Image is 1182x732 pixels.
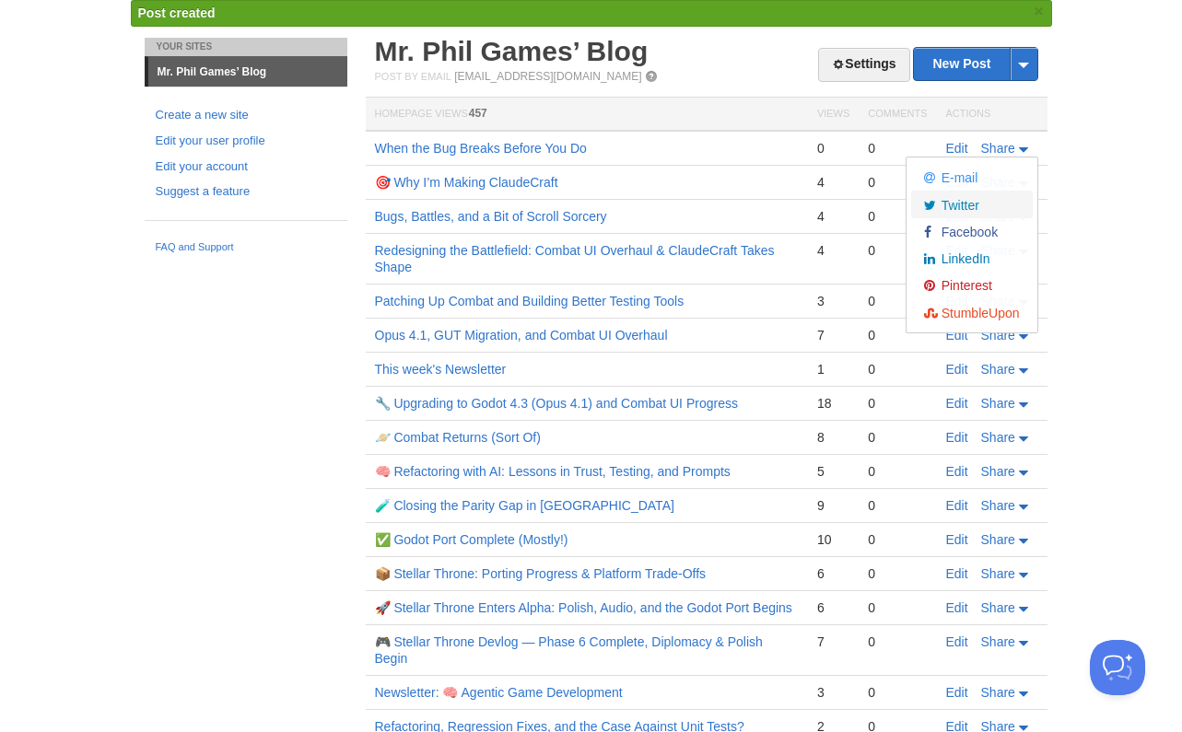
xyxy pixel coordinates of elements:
span: Share [981,634,1015,649]
span: Twitter [937,198,978,213]
div: 0 [868,429,927,446]
a: Edit [946,634,968,649]
a: 🎯 Why I’m Making ClaudeCraft [375,175,558,190]
a: Bugs, Battles, and a Bit of Scroll Sorcery [375,209,607,224]
span: Share [981,430,1015,445]
div: 0 [868,208,927,225]
div: 0 [817,140,849,157]
a: Edit [946,464,968,479]
span: Share [981,362,1015,377]
a: Facebook [911,218,1032,245]
a: Edit your account [156,157,336,177]
span: Share [981,566,1015,581]
a: Twitter [911,191,1032,217]
a: 🔧 Upgrading to Godot 4.3 (Opus 4.1) and Combat UI Progress [375,396,738,411]
a: ✅ Godot Port Complete (Mostly!) [375,532,568,547]
a: Edit [946,141,968,156]
div: 6 [817,599,849,616]
a: This week's Newsletter [375,362,507,377]
div: 0 [868,497,927,514]
div: 8 [817,429,849,446]
div: 9 [817,497,849,514]
a: Edit your user profile [156,132,336,151]
span: StumbleUpon [937,306,1019,320]
th: Comments [859,98,936,132]
div: 18 [817,395,849,412]
div: 0 [868,463,927,480]
div: 0 [868,633,927,650]
a: 🚀 Stellar Throne Enters Alpha: Polish, Audio, and the Godot Port Begins [375,600,792,615]
div: 4 [817,174,849,191]
a: Settings [818,48,909,82]
a: Opus 4.1, GUT Migration, and Combat UI Overhaul [375,328,668,343]
span: LinkedIn [937,251,989,266]
a: Edit [946,498,968,513]
span: Facebook [937,225,998,239]
iframe: Help Scout Beacon - Open [1090,640,1145,695]
a: E-mail [911,164,1032,191]
a: Edit [946,566,968,581]
a: [EMAIL_ADDRESS][DOMAIN_NAME] [454,70,641,83]
div: 0 [868,684,927,701]
div: 0 [868,531,927,548]
li: Your Sites [145,38,347,56]
div: 1 [817,361,849,378]
span: Share [981,464,1015,479]
div: 0 [868,395,927,412]
div: 7 [817,633,849,650]
div: 3 [817,684,849,701]
a: FAQ and Support [156,239,336,256]
div: 4 [817,242,849,259]
div: 0 [868,565,927,582]
a: 🧠 Refactoring with AI: Lessons in Trust, Testing, and Prompts [375,464,731,479]
span: Pinterest [937,278,991,293]
div: 0 [868,293,927,309]
a: Edit [946,430,968,445]
span: Share [981,532,1015,547]
div: 4 [817,208,849,225]
span: 457 [469,107,487,120]
a: Edit [946,600,968,615]
a: 🪐 Combat Returns (Sort Of) [375,430,541,445]
div: 7 [817,327,849,343]
div: 0 [868,242,927,259]
a: Mr. Phil Games’ Blog [375,36,649,66]
span: Share [981,685,1015,700]
span: Share [981,600,1015,615]
a: Mr. Phil Games’ Blog [148,57,347,87]
th: Homepage Views [366,98,808,132]
a: When the Bug Breaks Before You Do [375,141,587,156]
span: Share [981,328,1015,343]
div: 5 [817,463,849,480]
span: Post by Email [375,71,451,82]
span: Post created [138,6,216,20]
a: Patching Up Combat and Building Better Testing Tools [375,294,685,308]
span: Share [981,498,1015,513]
div: 0 [868,327,927,343]
a: 🧪 Closing the Parity Gap in [GEOGRAPHIC_DATA] [375,498,674,513]
div: 0 [868,599,927,616]
a: Redesigning the Battlefield: Combat UI Overhaul & ClaudeCraft Takes Shape [375,243,775,274]
a: Edit [946,685,968,700]
a: Edit [946,362,968,377]
span: E-mail [937,170,977,185]
th: Actions [937,98,1047,132]
div: 0 [868,140,927,157]
a: LinkedIn [911,245,1032,272]
div: 0 [868,361,927,378]
a: Edit [946,532,968,547]
div: 10 [817,531,849,548]
a: Suggest a feature [156,182,336,202]
div: 0 [868,174,927,191]
a: Create a new site [156,106,336,125]
a: Edit [946,396,968,411]
a: New Post [914,48,1036,80]
span: Share [981,141,1015,156]
a: Edit [946,328,968,343]
div: 3 [817,293,849,309]
a: StumbleUpon [911,298,1032,325]
span: Share [981,396,1015,411]
a: 🎮 Stellar Throne Devlog — Phase 6 Complete, Diplomacy & Polish Begin [375,634,763,666]
a: 📦 Stellar Throne: Porting Progress & Platform Trade-Offs [375,566,707,581]
a: Pinterest [911,272,1032,298]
